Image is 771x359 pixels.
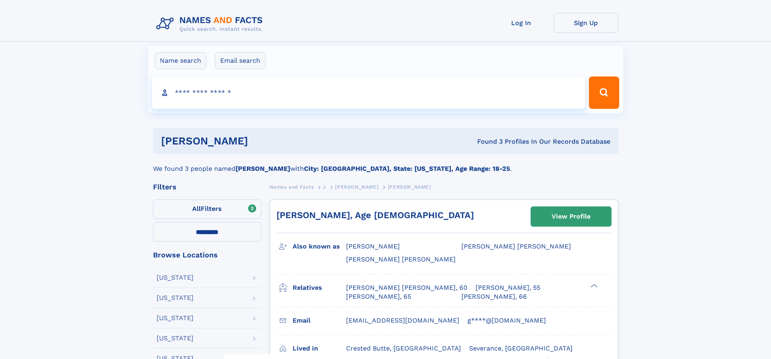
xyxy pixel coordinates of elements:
span: All [192,205,201,212]
span: [PERSON_NAME] [PERSON_NAME] [346,255,456,263]
label: Email search [215,52,265,69]
span: [EMAIL_ADDRESS][DOMAIN_NAME] [346,317,459,324]
span: [PERSON_NAME] [388,184,431,190]
a: [PERSON_NAME], 65 [346,292,411,301]
div: [US_STATE] [157,295,193,301]
div: View Profile [552,207,590,226]
span: J [323,184,326,190]
span: Severance, [GEOGRAPHIC_DATA] [469,344,573,352]
a: [PERSON_NAME] [PERSON_NAME], 60 [346,283,467,292]
div: Filters [153,183,261,191]
b: [PERSON_NAME] [236,165,290,172]
a: [PERSON_NAME], 66 [461,292,527,301]
div: ❯ [588,283,598,288]
div: Found 3 Profiles In Our Records Database [363,137,610,146]
span: Crested Butte, [GEOGRAPHIC_DATA] [346,344,461,352]
div: [US_STATE] [157,335,193,342]
img: Logo Names and Facts [153,13,270,35]
input: search input [152,76,586,109]
div: [US_STATE] [157,274,193,281]
a: Names and Facts [270,182,314,192]
span: [PERSON_NAME] [PERSON_NAME] [461,242,571,250]
b: City: [GEOGRAPHIC_DATA], State: [US_STATE], Age Range: 18-25 [304,165,510,172]
a: View Profile [531,207,611,226]
button: Search Button [589,76,619,109]
a: J [323,182,326,192]
a: [PERSON_NAME], 55 [476,283,540,292]
div: We found 3 people named with . [153,154,618,174]
span: [PERSON_NAME] [346,242,400,250]
h3: Lived in [293,342,346,355]
a: [PERSON_NAME] [335,182,378,192]
a: [PERSON_NAME], Age [DEMOGRAPHIC_DATA] [276,210,474,220]
h3: Also known as [293,240,346,253]
h3: Email [293,314,346,327]
a: Log In [489,13,554,33]
label: Filters [153,200,261,219]
h3: Relatives [293,281,346,295]
span: [PERSON_NAME] [335,184,378,190]
h1: [PERSON_NAME] [161,136,363,146]
a: Sign Up [554,13,618,33]
div: [US_STATE] [157,315,193,321]
label: Name search [155,52,206,69]
div: Browse Locations [153,251,261,259]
